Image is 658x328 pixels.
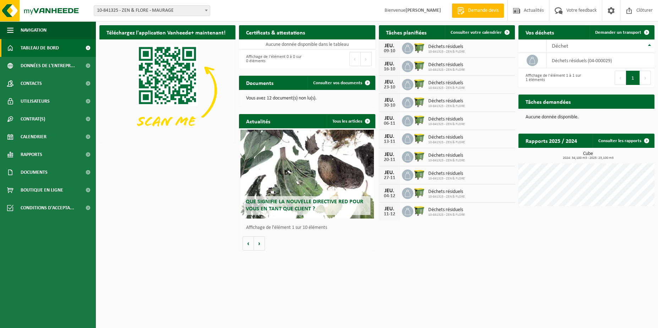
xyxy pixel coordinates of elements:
span: 10-841325 - ZEN & FLORE - MAURAGE [94,5,210,16]
p: Affichage de l'élément 1 sur 10 éléments [246,225,371,230]
span: 10-841325 - ZEN & FLORE [428,50,465,54]
h2: Documents [239,76,281,90]
span: Données de l'entrepr... [21,57,75,75]
div: JEU. [382,61,397,67]
div: 04-12 [382,194,397,199]
span: Déchets résiduels [428,44,465,50]
span: Demande devis [466,7,500,14]
span: Tableau de bord [21,39,59,57]
span: 10-841325 - ZEN & FLORE [428,213,465,217]
img: WB-1100-HPE-GN-51 [413,42,425,54]
h2: Téléchargez l'application Vanheede+ maintenant! [99,25,233,39]
div: 11-12 [382,212,397,217]
span: Navigation [21,21,47,39]
span: 2024: 34,100 m3 - 2025: 23,100 m3 [522,156,654,160]
span: Déchet [552,43,568,49]
img: WB-1100-HPE-GN-51 [413,150,425,162]
span: 10-841325 - ZEN & FLORE [428,68,465,72]
button: Previous [615,71,626,85]
img: WB-1100-HPE-GN-51 [413,96,425,108]
button: Next [640,71,651,85]
span: Déchets résiduels [428,62,465,68]
div: JEU. [382,206,397,212]
a: Que signifie la nouvelle directive RED pour vous en tant que client ? [240,130,374,219]
div: 23-10 [382,85,397,90]
span: Déchets résiduels [428,80,465,86]
div: JEU. [382,115,397,121]
img: WB-1100-HPE-GN-51 [413,60,425,72]
div: JEU. [382,97,397,103]
span: Que signifie la nouvelle directive RED pour vous en tant que client ? [246,199,363,211]
td: déchets résiduels (04-000029) [546,53,654,68]
span: Déchets résiduels [428,135,465,140]
img: WB-1100-HPE-GN-51 [413,114,425,126]
span: Déchets résiduels [428,207,465,213]
a: Consulter votre calendrier [445,25,514,39]
span: Consulter vos documents [313,81,362,85]
img: WB-1100-HPE-GN-51 [413,78,425,90]
span: Calendrier [21,128,47,146]
img: WB-1100-HPE-GN-51 [413,187,425,199]
span: Rapports [21,146,42,163]
a: Demande devis [452,4,504,18]
div: JEU. [382,170,397,176]
span: Déchets résiduels [428,171,465,177]
span: 10-841325 - ZEN & FLORE [428,158,465,163]
h2: Certificats & attestations [239,25,312,39]
span: Conditions d'accepta... [21,199,74,217]
a: Consulter vos documents [308,76,375,90]
button: Previous [349,52,361,66]
button: 1 [626,71,640,85]
div: 06-11 [382,121,397,126]
span: Déchets résiduels [428,189,465,195]
button: Volgende [254,236,265,251]
button: Vorige [243,236,254,251]
div: 20-11 [382,157,397,162]
span: 10-841325 - ZEN & FLORE - MAURAGE [94,6,210,16]
a: Demander un transport [589,25,654,39]
div: 09-10 [382,49,397,54]
h2: Tâches demandées [518,95,578,108]
span: Boutique en ligne [21,181,63,199]
div: JEU. [382,43,397,49]
div: JEU. [382,134,397,139]
span: 10-841325 - ZEN & FLORE [428,195,465,199]
span: Déchets résiduels [428,98,465,104]
span: Documents [21,163,48,181]
span: Déchets résiduels [428,153,465,158]
span: 10-841325 - ZEN & FLORE [428,104,465,108]
span: Contrat(s) [21,110,45,128]
p: Vous avez 12 document(s) non lu(s). [246,96,368,101]
img: Download de VHEPlus App [99,39,235,141]
span: 10-841325 - ZEN & FLORE [428,140,465,145]
td: Aucune donnée disponible dans le tableau [239,39,375,49]
div: JEU. [382,79,397,85]
img: WB-1100-HPE-GN-51 [413,205,425,217]
span: 10-841325 - ZEN & FLORE [428,122,465,127]
div: Affichage de l'élément 0 à 0 sur 0 éléments [243,51,304,67]
div: 16-10 [382,67,397,72]
iframe: chat widget [4,312,119,328]
img: WB-1100-HPE-GN-51 [413,132,425,144]
strong: [PERSON_NAME] [406,8,441,13]
div: 30-10 [382,103,397,108]
h2: Actualités [239,114,277,128]
span: Demander un transport [595,30,641,35]
span: 10-841325 - ZEN & FLORE [428,86,465,90]
div: JEU. [382,188,397,194]
span: Déchets résiduels [428,117,465,122]
h2: Rapports 2025 / 2024 [518,134,584,147]
h2: Tâches planifiées [379,25,434,39]
span: Consulter votre calendrier [451,30,502,35]
button: Next [361,52,372,66]
div: Affichage de l'élément 1 à 1 sur 1 éléments [522,70,583,86]
h3: Cube [522,151,654,160]
div: 27-11 [382,176,397,181]
span: 10-841325 - ZEN & FLORE [428,177,465,181]
p: Aucune donnée disponible. [526,115,647,120]
div: JEU. [382,152,397,157]
span: Utilisateurs [21,92,50,110]
a: Tous les articles [327,114,375,128]
img: WB-1100-HPE-GN-51 [413,168,425,181]
a: Consulter les rapports [593,134,654,148]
